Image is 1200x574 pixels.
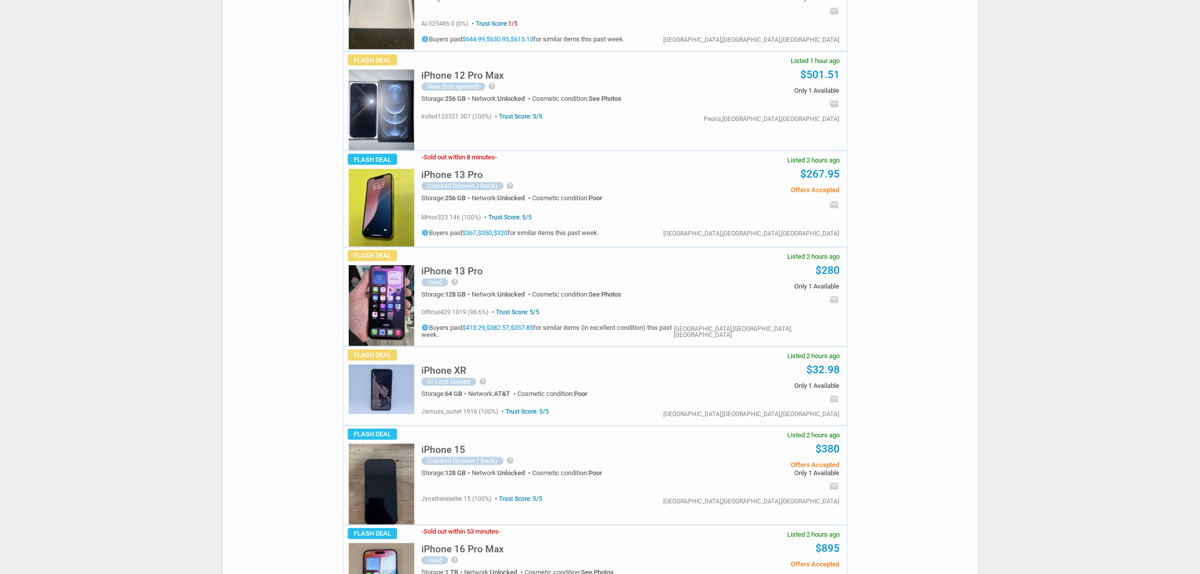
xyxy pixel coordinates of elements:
div: Cracked (Screen / Back) [421,457,503,465]
span: Only 1 Available [687,382,839,389]
div: Cracked (Screen / Back) [421,182,503,190]
span: Trust Score: 5/5 [490,309,539,316]
span: Trust Score: 5/5 [493,113,542,120]
i: help [451,556,459,564]
h5: iPhone 15 [421,445,465,454]
span: Flash Deal [348,528,397,539]
div: Storage: [421,390,468,397]
a: $32.98 [806,364,840,376]
div: [GEOGRAPHIC_DATA],[GEOGRAPHIC_DATA],[GEOGRAPHIC_DATA] [663,411,839,417]
span: official429 1019 (98.6%) [421,309,488,316]
div: [GEOGRAPHIC_DATA],[GEOGRAPHIC_DATA],[GEOGRAPHIC_DATA] [663,37,839,43]
span: Listed 2 hours ago [787,253,840,260]
span: jynxthereseller 15 (100%) [421,495,491,502]
span: - [495,153,497,161]
a: iPhone 13 Pro [421,268,483,276]
img: s-l225.jpg [349,169,414,247]
span: Trust Score: 5/5 [493,495,542,502]
span: - [421,153,423,161]
div: Cosmetic condition: [532,470,602,476]
div: Cosmetic condition: [518,390,588,397]
h5: Buyers paid , , for similar items this past week. [421,229,599,237]
div: Used [421,278,448,286]
div: Network: [472,195,532,201]
span: Poor [589,194,602,202]
span: Unlocked [497,194,525,202]
h3: Sold out within 8 minutes [421,154,497,160]
div: [GEOGRAPHIC_DATA],[GEOGRAPHIC_DATA],[GEOGRAPHIC_DATA] [663,498,839,504]
span: Poor [574,390,588,397]
img: s-l225.jpg [349,265,414,346]
span: Listed 2 hours ago [787,353,840,359]
span: Offers Accepted [687,462,839,468]
i: email [829,481,839,491]
i: info [421,35,429,43]
i: info [421,229,429,237]
span: 128 GB [445,291,466,298]
a: $630.95 [486,36,509,43]
span: 1/5 [508,20,518,27]
span: Listed 2 hours ago [787,432,840,438]
div: IC Lock Issues [421,378,476,386]
a: $380 [815,443,840,455]
a: $382.57 [486,324,509,332]
span: Trust Score: 5/5 [482,214,532,221]
a: $280 [815,264,840,276]
a: $367 [462,229,476,237]
a: $350 [478,229,492,237]
a: $413.29 [462,324,485,332]
span: - [421,528,423,535]
h5: Buyers paid , , for similar items (in excellent condition) this past week. [421,324,674,338]
i: help [506,456,514,465]
i: help [488,82,496,90]
div: Cosmetic condition: [532,195,602,201]
div: Storage: [421,291,472,298]
div: New (box opened) [421,83,485,91]
img: s-l225.jpg [349,70,414,150]
span: Only 1 Available [687,87,839,94]
span: Trust Score: [470,20,518,27]
span: jamuss_outlet 1916 (100%) [421,408,498,415]
a: iPhone 15 [421,447,465,454]
div: Network: [472,95,532,102]
a: $615.13 [511,36,533,43]
div: Network: [468,390,518,397]
span: Flash Deal [348,350,397,361]
i: email [829,200,839,210]
h3: Sold out within 53 minutes [421,528,500,535]
i: info [421,324,429,331]
i: help [479,377,487,385]
a: iPhone XR [421,368,466,375]
span: Flash Deal [348,54,397,66]
h5: iPhone 13 Pro [421,170,483,180]
span: Flash Deal [348,429,397,440]
a: $644.99 [462,36,485,43]
a: $357.85 [511,324,533,332]
div: Storage: [421,95,472,102]
i: email [829,99,839,109]
span: Flash Deal [348,250,397,261]
div: Network: [472,291,532,298]
span: Only 1 Available [687,283,839,290]
i: email [829,6,839,16]
span: See Photos [589,291,621,298]
span: Listed 2 hours ago [787,157,840,163]
span: AT&T [494,390,510,397]
span: 128 GB [445,469,466,477]
h5: iPhone 13 Pro [421,266,483,276]
div: Peoria,[GEOGRAPHIC_DATA],[GEOGRAPHIC_DATA] [704,116,839,122]
a: iPhone 13 Pro [421,172,483,180]
span: irobot123321 307 (100%) [421,113,491,120]
span: 64 GB [445,390,462,397]
div: Cosmetic condition: [532,291,621,298]
i: help [506,182,514,190]
div: Used [421,556,448,564]
span: Unlocked [497,469,525,477]
div: [GEOGRAPHIC_DATA],[GEOGRAPHIC_DATA],[GEOGRAPHIC_DATA] [663,231,839,237]
span: Trust Score: 5/5 [499,408,549,415]
img: s-l225.jpg [349,365,414,414]
span: Offers Accepted [687,187,839,193]
a: $895 [815,542,840,554]
span: Offers Accepted [687,561,839,567]
span: Unlocked [497,95,525,102]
